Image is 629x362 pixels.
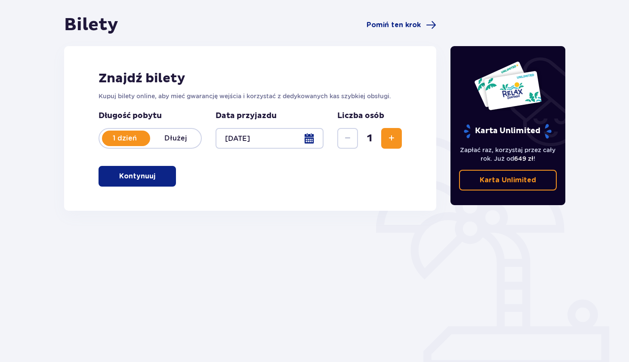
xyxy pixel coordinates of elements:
span: 1 [360,132,379,145]
button: Zmniejsz [337,128,358,149]
p: Dłużej [150,134,201,143]
span: Pomiń ten krok [367,20,421,30]
p: Data przyjazdu [216,111,277,121]
p: Karta Unlimited [463,124,552,139]
button: Zwiększ [381,128,402,149]
p: Karta Unlimited [480,175,536,185]
span: 649 zł [514,155,533,162]
p: Kontynuuj [119,172,155,181]
a: Pomiń ten krok [367,20,436,30]
p: Liczba osób [337,111,384,121]
img: Dwie karty całoroczne do Suntago z napisem 'UNLIMITED RELAX', na białym tle z tropikalnymi liśćmi... [474,61,542,111]
h2: Znajdź bilety [99,70,402,87]
p: 1 dzień [99,134,150,143]
h1: Bilety [64,14,118,36]
p: Zapłać raz, korzystaj przez cały rok. Już od ! [459,146,557,163]
button: Kontynuuj [99,166,176,187]
p: Kupuj bilety online, aby mieć gwarancję wejścia i korzystać z dedykowanych kas szybkiej obsługi. [99,92,402,100]
a: Karta Unlimited [459,170,557,190]
p: Długość pobytu [99,111,202,121]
